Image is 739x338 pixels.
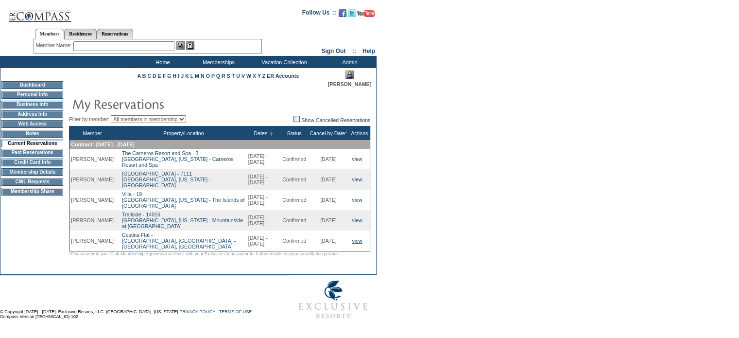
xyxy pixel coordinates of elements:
[69,149,115,169] td: [PERSON_NAME]
[348,9,356,17] img: Follow us on Twitter
[254,130,267,136] a: Dates
[163,73,166,79] a: F
[97,29,133,39] a: Reservations
[247,190,281,210] td: [DATE] - [DATE]
[1,130,63,138] td: Notes
[69,251,340,256] span: *Please refer to your Club Membership Agreement or check with your Exclusive Ambassador for furth...
[201,73,205,79] a: N
[64,29,97,39] a: Residences
[357,12,375,18] a: Subscribe to our YouTube Channel
[253,73,256,79] a: X
[1,91,63,99] td: Personal Info
[345,71,354,79] img: Impersonate
[236,73,240,79] a: U
[352,197,362,203] a: view
[308,210,349,231] td: [DATE]
[245,56,321,68] td: Vacation Collection
[190,73,193,79] a: L
[357,10,375,17] img: Subscribe to our YouTube Channel
[216,73,220,79] a: Q
[122,191,244,209] a: Villa - 19[GEOGRAPHIC_DATA], [US_STATE] - The Islands of [GEOGRAPHIC_DATA]
[247,231,281,251] td: [DATE] - [DATE]
[35,29,65,39] a: Members
[241,73,245,79] a: V
[1,101,63,108] td: Business Info
[352,217,362,223] a: view
[281,231,308,251] td: Confirmed
[219,309,252,314] a: TERMS OF USE
[1,188,63,196] td: Membership Share
[83,130,102,136] a: Member
[1,168,63,176] td: Membership Details
[1,149,63,157] td: Past Reservations
[71,142,134,147] span: Contract: [DATE] - [DATE]
[281,190,308,210] td: Confirmed
[142,73,146,79] a: B
[246,73,251,79] a: W
[352,177,362,182] a: view
[247,210,281,231] td: [DATE] - [DATE]
[258,73,261,79] a: Y
[348,12,356,18] a: Follow us on Twitter
[267,73,299,79] a: ER Accounts
[179,309,215,314] a: PRIVACY POLICY
[227,73,230,79] a: S
[178,73,179,79] a: I
[281,169,308,190] td: Confirmed
[69,116,109,122] span: Filter by member:
[153,73,156,79] a: D
[72,94,266,113] img: pgTtlMyReservations.gif
[181,73,184,79] a: J
[308,149,349,169] td: [DATE]
[1,120,63,128] td: Web Access
[69,210,115,231] td: [PERSON_NAME]
[211,73,215,79] a: P
[293,116,300,122] img: chk_off.JPG
[349,126,370,141] th: Actions
[1,159,63,166] td: Credit Card Info
[222,73,225,79] a: R
[147,73,151,79] a: C
[321,56,377,68] td: Admin
[189,56,245,68] td: Memberships
[1,81,63,89] td: Dashboard
[122,232,236,249] a: Cestina Flat -[GEOGRAPHIC_DATA], [GEOGRAPHIC_DATA] - [GEOGRAPHIC_DATA], [GEOGRAPHIC_DATA]
[122,150,234,168] a: The Carneros Resort and Spa - 3[GEOGRAPHIC_DATA], [US_STATE] - Carneros Resort and Spa
[232,73,235,79] a: T
[321,48,345,54] a: Sign Out
[167,73,171,79] a: G
[287,130,302,136] a: Status
[309,130,347,136] a: Cancel by Date*
[247,169,281,190] td: [DATE] - [DATE]
[163,130,204,136] a: Property/Location
[137,73,140,79] a: A
[8,2,71,22] img: Compass Home
[267,132,274,136] img: Ascending
[195,73,199,79] a: M
[173,73,177,79] a: H
[352,238,362,244] a: view
[247,149,281,169] td: [DATE] - [DATE]
[352,48,356,54] span: ::
[290,275,377,324] img: Exclusive Resorts
[69,231,115,251] td: [PERSON_NAME]
[1,110,63,118] td: Address Info
[308,169,349,190] td: [DATE]
[302,8,337,20] td: Follow Us ::
[122,212,243,229] a: Trailside - 14016[GEOGRAPHIC_DATA], [US_STATE] - Mountainside at [GEOGRAPHIC_DATA]
[1,140,63,147] td: Current Reservations
[262,73,266,79] a: Z
[281,210,308,231] td: Confirmed
[122,171,211,188] a: [GEOGRAPHIC_DATA] - 7111[GEOGRAPHIC_DATA], [US_STATE] - [GEOGRAPHIC_DATA]
[134,56,189,68] td: Home
[186,41,194,50] img: Reservations
[339,9,346,17] img: Become our fan on Facebook
[69,190,115,210] td: [PERSON_NAME]
[328,81,371,87] span: [PERSON_NAME]
[69,169,115,190] td: [PERSON_NAME]
[185,73,189,79] a: K
[176,41,185,50] img: View
[158,73,161,79] a: E
[362,48,375,54] a: Help
[352,156,362,162] a: view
